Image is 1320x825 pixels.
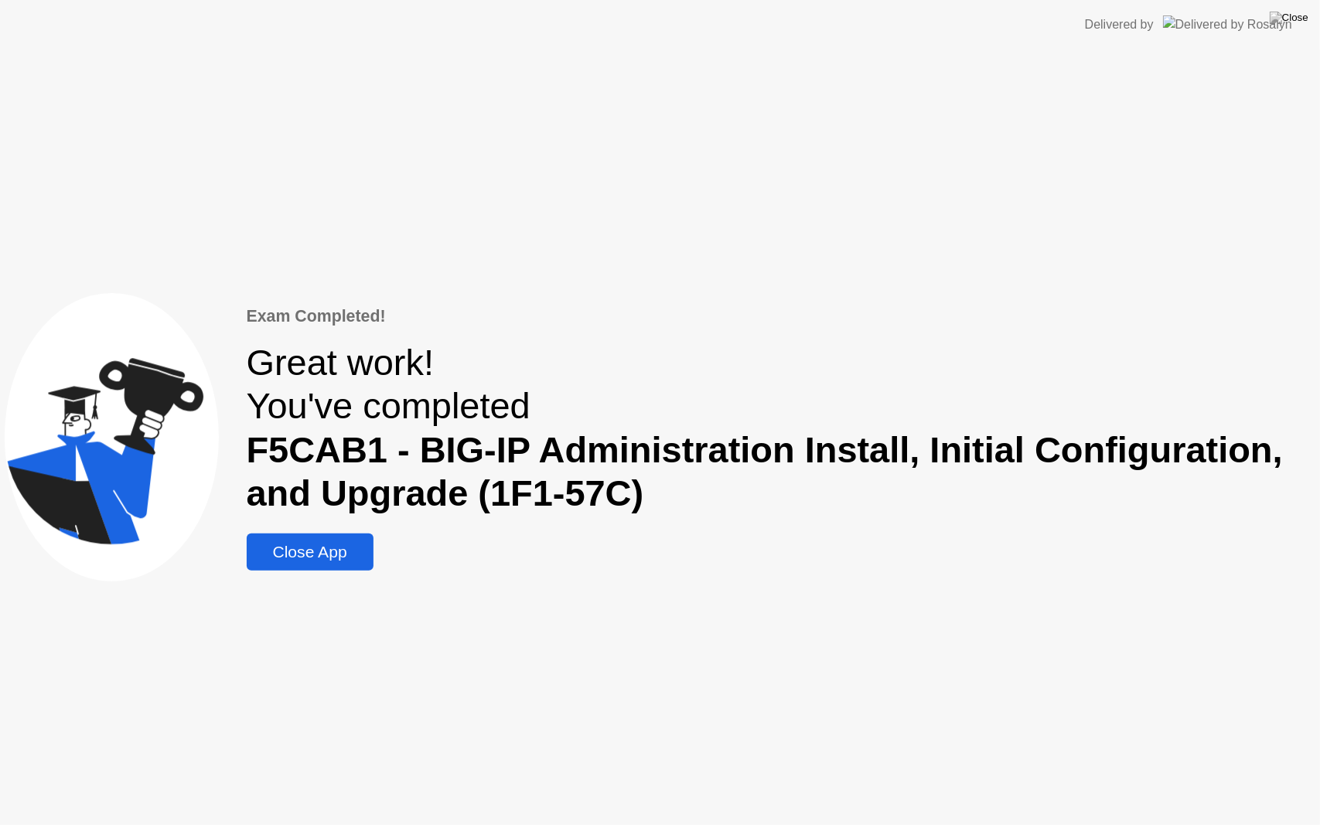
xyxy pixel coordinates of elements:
[247,341,1316,515] div: Great work! You've completed
[247,304,1316,329] div: Exam Completed!
[1270,12,1308,24] img: Close
[1163,15,1292,33] img: Delivered by Rosalyn
[251,543,369,561] div: Close App
[247,534,373,571] button: Close App
[247,430,1283,513] b: F5CAB1 - BIG-IP Administration Install, Initial Configuration, and Upgrade (1F1-57C)
[1085,15,1154,34] div: Delivered by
